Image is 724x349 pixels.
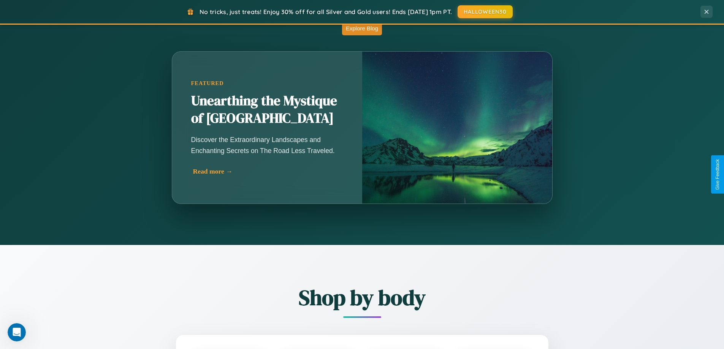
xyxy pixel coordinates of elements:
[715,159,720,190] div: Give Feedback
[342,21,382,35] button: Explore Blog
[8,323,26,341] iframe: Intercom live chat
[200,8,452,16] span: No tricks, just treats! Enjoy 30% off for all Silver and Gold users! Ends [DATE] 1pm PT.
[134,283,590,312] h2: Shop by body
[458,5,513,18] button: HALLOWEEN30
[191,92,343,127] h2: Unearthing the Mystique of [GEOGRAPHIC_DATA]
[191,134,343,156] p: Discover the Extraordinary Landscapes and Enchanting Secrets on The Road Less Traveled.
[193,167,345,175] div: Read more →
[191,80,343,87] div: Featured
